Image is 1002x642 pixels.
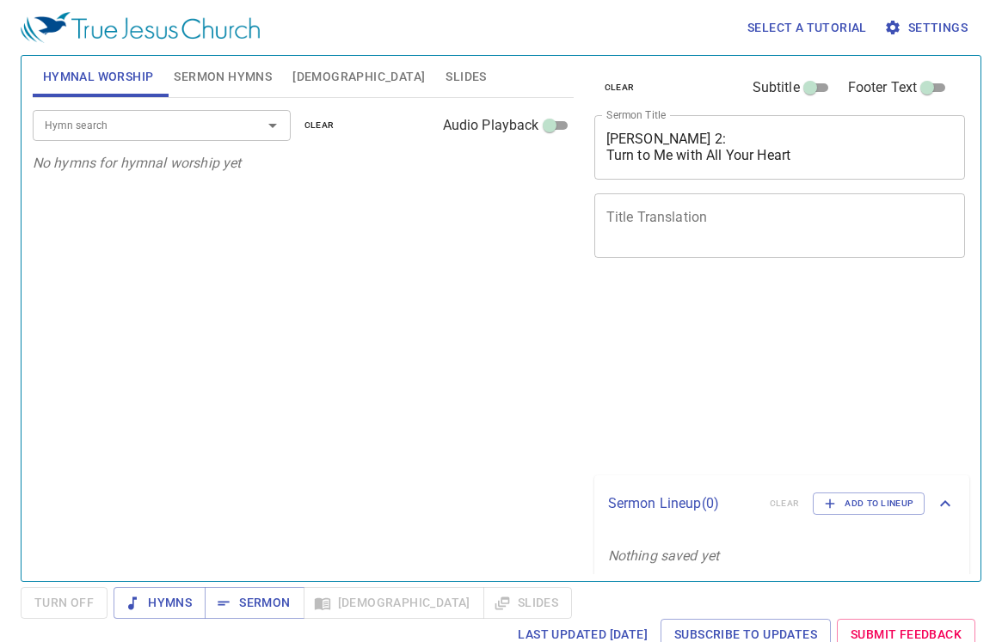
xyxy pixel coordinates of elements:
[261,113,285,138] button: Open
[292,66,425,88] span: [DEMOGRAPHIC_DATA]
[127,592,192,614] span: Hymns
[304,118,335,133] span: clear
[824,496,913,511] span: Add to Lineup
[605,80,635,95] span: clear
[753,77,800,98] span: Subtitle
[587,276,894,468] iframe: from-child
[594,475,970,532] div: Sermon Lineup(0)clearAdd to Lineup
[114,587,206,619] button: Hymns
[608,493,756,514] p: Sermon Lineup ( 0 )
[443,115,539,136] span: Audio Playback
[881,12,974,44] button: Settings
[21,12,260,43] img: True Jesus Church
[608,547,720,564] i: Nothing saved yet
[205,587,304,619] button: Sermon
[174,66,272,88] span: Sermon Hymns
[747,17,867,39] span: Select a tutorial
[741,12,874,44] button: Select a tutorial
[594,77,645,98] button: clear
[888,17,968,39] span: Settings
[43,66,154,88] span: Hymnal Worship
[813,492,925,515] button: Add to Lineup
[446,66,486,88] span: Slides
[848,77,918,98] span: Footer Text
[294,115,345,136] button: clear
[33,155,242,171] i: No hymns for hymnal worship yet
[218,592,290,614] span: Sermon
[606,131,954,163] textarea: [PERSON_NAME] 2: Turn to Me with All Your Heart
